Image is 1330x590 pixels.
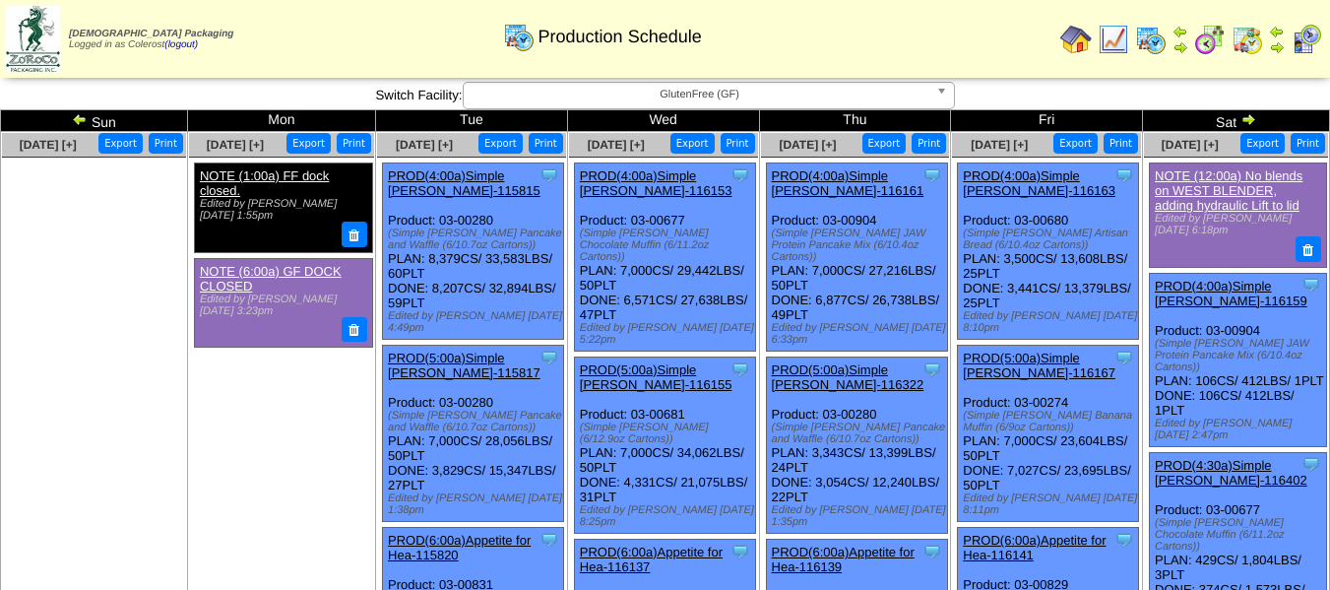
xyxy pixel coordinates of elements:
[922,360,942,379] img: Tooltip
[951,110,1143,132] td: Fri
[6,6,60,72] img: zoroco-logo-small.webp
[1155,338,1325,373] div: (Simple [PERSON_NAME] JAW Protein Pancake Mix (6/10.4oz Cartons))
[912,133,946,154] button: Print
[388,410,563,433] div: (Simple [PERSON_NAME] Pancake and Waffle (6/10.7oz Cartons))
[503,21,535,52] img: calendarprod.gif
[1269,24,1285,39] img: arrowleft.gif
[1155,517,1325,553] div: (Simple [PERSON_NAME] Chocolate Muffin (6/11.2oz Cartons))
[730,165,750,185] img: Tooltip
[1114,530,1134,550] img: Tooltip
[1162,138,1219,152] span: [DATE] [+]
[1155,418,1325,441] div: Edited by [PERSON_NAME] [DATE] 2:47pm
[1291,133,1325,154] button: Print
[1172,39,1188,55] img: arrowright.gif
[1114,165,1134,185] img: Tooltip
[588,138,645,152] a: [DATE] [+]
[1155,168,1302,213] a: NOTE (12:00a) No blends on WEST BLENDER, adding hydraulic Lift to lid
[69,29,233,50] span: Logged in as Colerost
[1240,133,1285,154] button: Export
[538,27,702,47] span: Production Schedule
[1155,279,1307,308] a: PROD(4:00a)Simple [PERSON_NAME]-116159
[1155,213,1319,236] div: Edited by [PERSON_NAME] [DATE] 6:18pm
[772,545,915,574] a: PROD(6:00a)Appetite for Hea-116139
[539,530,559,550] img: Tooltip
[164,39,198,50] a: (logout)
[342,317,367,343] button: Delete Note
[72,111,88,127] img: arrowleft.gif
[1053,133,1098,154] button: Export
[580,168,732,198] a: PROD(4:00a)Simple [PERSON_NAME]-116153
[539,165,559,185] img: Tooltip
[1155,458,1307,488] a: PROD(4:30a)Simple [PERSON_NAME]-116402
[1135,24,1167,55] img: calendarprod.gif
[574,164,755,352] div: Product: 03-00677 PLAN: 7,000CS / 29,442LBS / 50PLT DONE: 6,571CS / 27,638LBS / 47PLT
[963,410,1138,433] div: (Simple [PERSON_NAME] Banana Muffin (6/9oz Cartons))
[766,164,947,352] div: Product: 03-00904 PLAN: 7,000CS / 27,216LBS / 50PLT DONE: 6,877CS / 26,738LBS / 49PLT
[388,533,531,562] a: PROD(6:00a)Appetite for Hea-115820
[772,362,924,392] a: PROD(5:00a)Simple [PERSON_NAME]-116322
[539,348,559,367] img: Tooltip
[580,228,755,263] div: (Simple [PERSON_NAME] Chocolate Muffin (6/11.2oz Cartons))
[567,110,759,132] td: Wed
[580,322,755,346] div: Edited by [PERSON_NAME] [DATE] 5:22pm
[730,542,750,561] img: Tooltip
[20,138,77,152] a: [DATE] [+]
[772,504,947,528] div: Edited by [PERSON_NAME] [DATE] 1:35pm
[200,264,342,294] a: NOTE (6:00a) GF DOCK CLOSED
[149,133,183,154] button: Print
[98,133,143,154] button: Export
[1098,24,1129,55] img: line_graph.gif
[286,133,331,154] button: Export
[1269,39,1285,55] img: arrowright.gif
[958,346,1139,522] div: Product: 03-00274 PLAN: 7,000CS / 23,604LBS / 50PLT DONE: 7,027CS / 23,695LBS / 50PLT
[670,133,715,154] button: Export
[779,138,836,152] a: [DATE] [+]
[922,542,942,561] img: Tooltip
[376,110,568,132] td: Tue
[396,138,453,152] a: [DATE] [+]
[971,138,1028,152] a: [DATE] [+]
[1301,454,1321,474] img: Tooltip
[772,228,947,263] div: (Simple [PERSON_NAME] JAW Protein Pancake Mix (6/10.4oz Cartons))
[862,133,907,154] button: Export
[207,138,264,152] span: [DATE] [+]
[478,133,523,154] button: Export
[200,198,365,222] div: Edited by [PERSON_NAME] [DATE] 1:55pm
[580,362,732,392] a: PROD(5:00a)Simple [PERSON_NAME]-116155
[1,110,188,132] td: Sun
[963,533,1106,562] a: PROD(6:00a)Appetite for Hea-116141
[472,83,928,106] span: GlutenFree (GF)
[721,133,755,154] button: Print
[388,492,563,516] div: Edited by [PERSON_NAME] [DATE] 1:38pm
[772,422,947,445] div: (Simple [PERSON_NAME] Pancake and Waffle (6/10.7oz Cartons))
[1296,236,1321,262] button: Delete Note
[187,110,375,132] td: Mon
[1172,24,1188,39] img: arrowleft.gif
[963,492,1138,516] div: Edited by [PERSON_NAME] [DATE] 8:11pm
[69,29,233,39] span: [DEMOGRAPHIC_DATA] Packaging
[388,310,563,334] div: Edited by [PERSON_NAME] [DATE] 4:49pm
[580,545,723,574] a: PROD(6:00a)Appetite for Hea-116137
[1194,24,1226,55] img: calendarblend.gif
[388,228,563,251] div: (Simple [PERSON_NAME] Pancake and Waffle (6/10.7oz Cartons))
[200,294,365,317] div: Edited by [PERSON_NAME] [DATE] 3:23pm
[730,360,750,379] img: Tooltip
[1240,111,1256,127] img: arrowright.gif
[772,322,947,346] div: Edited by [PERSON_NAME] [DATE] 6:33pm
[963,168,1115,198] a: PROD(4:00a)Simple [PERSON_NAME]-116163
[1291,24,1322,55] img: calendarcustomer.gif
[1150,273,1326,446] div: Product: 03-00904 PLAN: 106CS / 412LBS / 1PLT DONE: 106CS / 412LBS / 1PLT
[1114,348,1134,367] img: Tooltip
[529,133,563,154] button: Print
[1143,110,1330,132] td: Sat
[1060,24,1092,55] img: home.gif
[1232,24,1263,55] img: calendarinout.gif
[958,164,1139,340] div: Product: 03-00680 PLAN: 3,500CS / 13,608LBS / 25PLT DONE: 3,441CS / 13,379LBS / 25PLT
[383,164,564,340] div: Product: 03-00280 PLAN: 8,379CS / 33,583LBS / 60PLT DONE: 8,207CS / 32,894LBS / 59PLT
[963,351,1115,380] a: PROD(5:00a)Simple [PERSON_NAME]-116167
[574,358,755,534] div: Product: 03-00681 PLAN: 7,000CS / 34,062LBS / 50PLT DONE: 4,331CS / 21,075LBS / 31PLT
